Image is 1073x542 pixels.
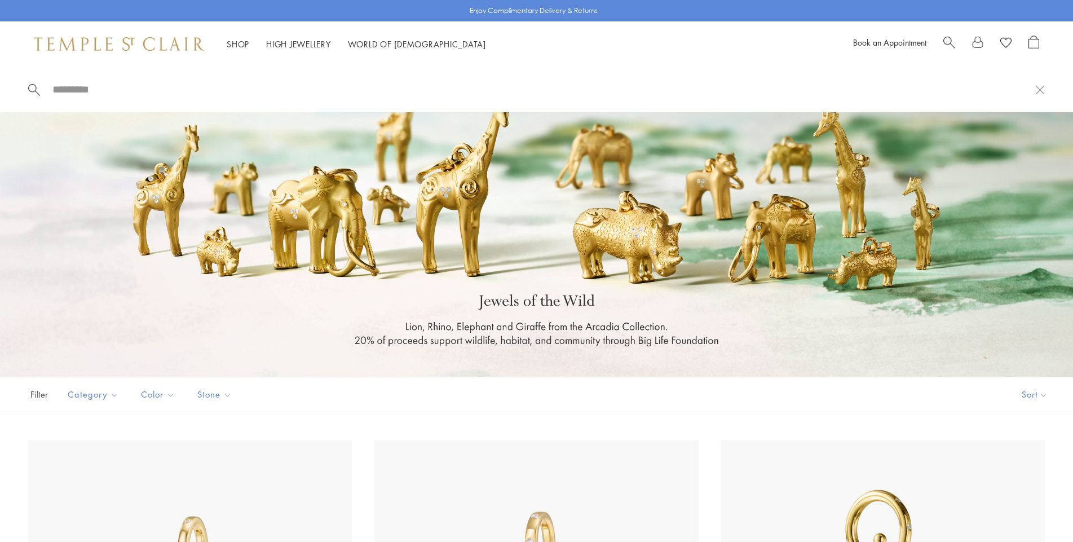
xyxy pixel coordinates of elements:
a: High JewelleryHigh Jewellery [266,38,331,50]
nav: Main navigation [227,37,486,51]
img: Temple St. Clair [34,37,204,51]
a: View Wishlist [1000,36,1012,52]
button: Category [59,382,127,407]
button: Show sort by [996,377,1073,412]
span: Stone [192,387,240,402]
a: Open Shopping Bag [1028,36,1039,52]
a: ShopShop [227,38,249,50]
button: Color [133,382,183,407]
span: Color [135,387,183,402]
a: Book an Appointment [853,37,926,48]
span: Category [62,387,127,402]
p: Enjoy Complimentary Delivery & Returns [470,5,598,16]
button: Stone [189,382,240,407]
a: Search [943,36,955,52]
a: World of [DEMOGRAPHIC_DATA]World of [DEMOGRAPHIC_DATA] [348,38,486,50]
